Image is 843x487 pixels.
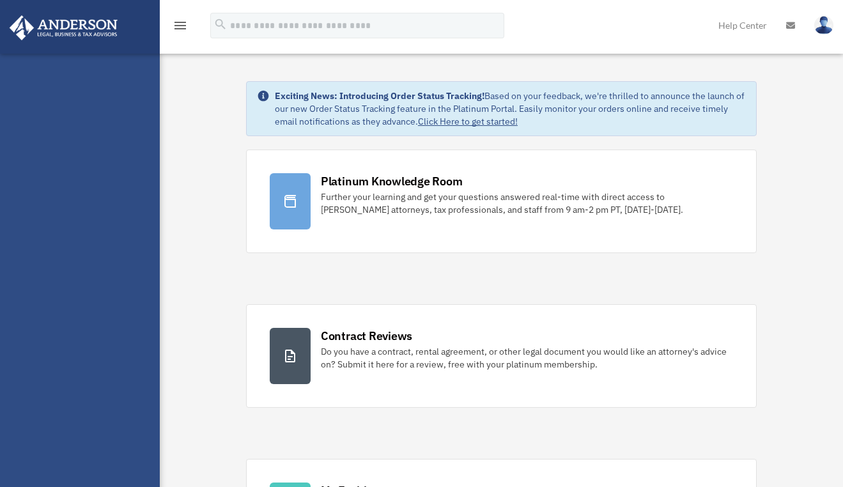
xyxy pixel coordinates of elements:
[814,16,833,35] img: User Pic
[173,22,188,33] a: menu
[321,328,412,344] div: Contract Reviews
[173,18,188,33] i: menu
[275,90,484,102] strong: Exciting News: Introducing Order Status Tracking!
[246,304,757,408] a: Contract Reviews Do you have a contract, rental agreement, or other legal document you would like...
[321,173,463,189] div: Platinum Knowledge Room
[418,116,518,127] a: Click Here to get started!
[6,15,121,40] img: Anderson Advisors Platinum Portal
[321,345,733,371] div: Do you have a contract, rental agreement, or other legal document you would like an attorney's ad...
[275,89,746,128] div: Based on your feedback, we're thrilled to announce the launch of our new Order Status Tracking fe...
[213,17,228,31] i: search
[246,150,757,253] a: Platinum Knowledge Room Further your learning and get your questions answered real-time with dire...
[321,190,733,216] div: Further your learning and get your questions answered real-time with direct access to [PERSON_NAM...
